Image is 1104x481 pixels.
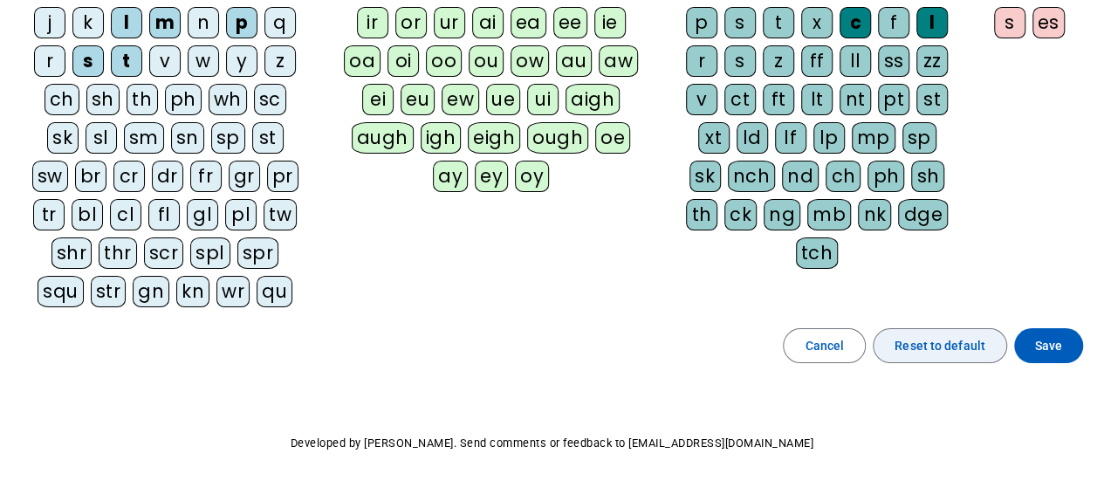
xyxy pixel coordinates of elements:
div: ow [511,45,549,77]
div: ch [826,161,861,192]
div: z [763,45,794,77]
div: ph [165,84,202,115]
div: ph [867,161,904,192]
div: ew [442,84,479,115]
div: aigh [566,84,620,115]
div: lf [775,122,806,154]
div: c [840,7,871,38]
div: q [264,7,296,38]
div: r [34,45,65,77]
div: lt [801,84,833,115]
div: tr [33,199,65,230]
div: ea [511,7,546,38]
div: sk [689,161,721,192]
span: Reset to default [895,335,985,356]
div: fl [148,199,180,230]
div: sl [86,122,117,154]
div: kn [176,276,209,307]
div: st [916,84,948,115]
div: ee [553,7,587,38]
div: sp [902,122,936,154]
div: mb [807,199,851,230]
div: sh [911,161,944,192]
div: zz [916,45,948,77]
div: sw [32,161,68,192]
div: j [34,7,65,38]
div: str [91,276,127,307]
div: ll [840,45,871,77]
div: ough [527,122,588,154]
div: bl [72,199,103,230]
div: oa [344,45,381,77]
div: es [1032,7,1065,38]
div: sk [47,122,79,154]
div: s [994,7,1025,38]
div: v [686,84,717,115]
div: oo [426,45,462,77]
div: gr [229,161,260,192]
span: Cancel [805,335,844,356]
div: st [252,122,284,154]
div: thr [99,237,137,269]
div: v [149,45,181,77]
div: s [72,45,104,77]
div: ss [878,45,909,77]
div: aw [599,45,638,77]
div: ch [45,84,79,115]
button: Save [1014,328,1083,363]
div: m [149,7,181,38]
div: pr [267,161,298,192]
div: ai [472,7,504,38]
div: gl [187,199,218,230]
div: nch [728,161,776,192]
div: sp [211,122,245,154]
span: Save [1035,335,1062,356]
div: oy [515,161,549,192]
div: p [686,7,717,38]
div: pl [225,199,257,230]
div: ng [764,199,800,230]
div: ui [527,84,559,115]
div: fr [190,161,222,192]
div: oe [595,122,630,154]
div: tch [796,237,839,269]
div: ur [434,7,465,38]
div: l [111,7,142,38]
div: w [188,45,219,77]
div: gn [133,276,169,307]
div: tw [264,199,297,230]
div: ei [362,84,394,115]
div: shr [51,237,93,269]
button: Cancel [783,328,866,363]
div: eigh [468,122,520,154]
div: oi [387,45,419,77]
div: dge [898,199,948,230]
div: qu [257,276,292,307]
div: s [724,7,756,38]
div: y [226,45,257,77]
div: nd [782,161,819,192]
div: nt [840,84,871,115]
div: ck [724,199,757,230]
div: x [801,7,833,38]
div: scr [144,237,184,269]
div: p [226,7,257,38]
div: eu [401,84,435,115]
div: mp [852,122,895,154]
div: z [264,45,296,77]
div: ie [594,7,626,38]
div: ey [475,161,508,192]
div: ff [801,45,833,77]
div: cr [113,161,145,192]
div: ft [763,84,794,115]
div: r [686,45,717,77]
div: dr [152,161,183,192]
div: sm [124,122,164,154]
div: spr [237,237,279,269]
div: ay [433,161,468,192]
div: xt [698,122,730,154]
div: l [916,7,948,38]
div: s [724,45,756,77]
div: pt [878,84,909,115]
div: ir [357,7,388,38]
